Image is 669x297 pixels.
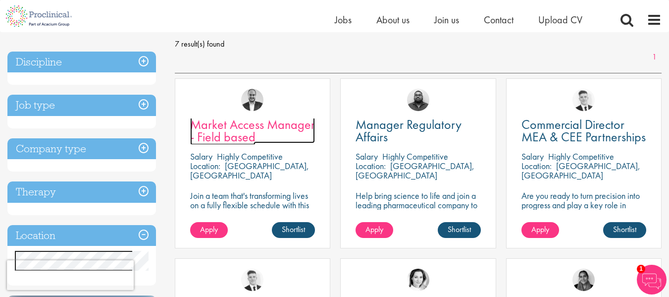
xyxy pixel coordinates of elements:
a: Shortlist [272,222,315,238]
img: Ashley Bennett [407,89,429,111]
span: Apply [365,224,383,235]
img: Greta Prestel [407,269,429,291]
span: Salary [356,151,378,162]
span: Location: [521,160,552,172]
a: Contact [484,13,514,26]
span: Manager Regulatory Affairs [356,116,462,145]
span: 1 [637,265,645,273]
h3: Location [7,225,156,246]
h3: Company type [7,138,156,160]
span: 7 result(s) found [175,37,662,52]
p: Highly Competitive [217,151,283,162]
a: Market Access Manager - Field based [190,119,315,143]
p: [GEOGRAPHIC_DATA], [GEOGRAPHIC_DATA] [190,160,309,181]
span: Market Access Manager - Field based [190,116,315,145]
h3: Job type [7,95,156,116]
a: Apply [521,222,559,238]
a: 1 [647,52,662,63]
iframe: reCAPTCHA [7,260,134,290]
a: Shortlist [438,222,481,238]
a: About us [376,13,410,26]
a: Commercial Director MEA & CEE Partnerships [521,119,646,143]
span: Location: [190,160,220,172]
h3: Therapy [7,181,156,203]
span: Apply [200,224,218,235]
img: Aitor Melia [241,89,263,111]
p: Highly Competitive [382,151,448,162]
p: Are you ready to turn precision into progress and play a key role in shaping the future of pharma... [521,191,646,229]
img: Nicolas Daniel [241,269,263,291]
p: Join a team that's transforming lives on a fully flexible schedule with this Market Access Manage... [190,191,315,229]
a: Manager Regulatory Affairs [356,119,480,143]
a: Apply [190,222,228,238]
p: [GEOGRAPHIC_DATA], [GEOGRAPHIC_DATA] [356,160,474,181]
p: [GEOGRAPHIC_DATA], [GEOGRAPHIC_DATA] [521,160,640,181]
a: Jobs [335,13,352,26]
span: Commercial Director MEA & CEE Partnerships [521,116,646,145]
a: Apply [356,222,393,238]
img: Anjali Parbhu [572,269,595,291]
p: Highly Competitive [548,151,614,162]
a: Upload CV [538,13,582,26]
span: Salary [190,151,212,162]
p: Help bring science to life and join a leading pharmaceutical company to play a key role in delive... [356,191,480,238]
span: Salary [521,151,544,162]
img: Chatbot [637,265,667,295]
a: Join us [434,13,459,26]
span: Apply [531,224,549,235]
span: Location: [356,160,386,172]
img: Nicolas Daniel [572,89,595,111]
a: Shortlist [603,222,646,238]
h3: Discipline [7,52,156,73]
